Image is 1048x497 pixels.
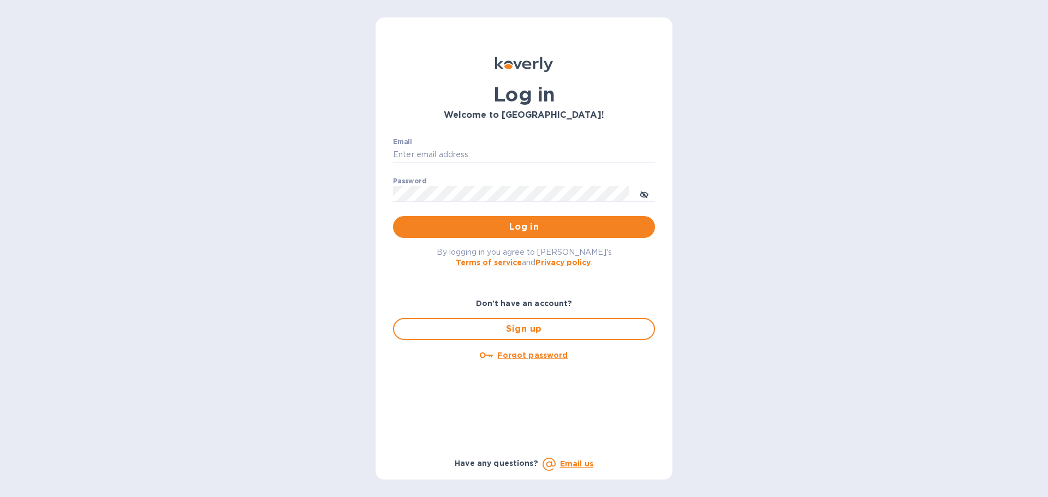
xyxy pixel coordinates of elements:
[476,299,573,308] b: Don't have an account?
[560,459,593,468] a: Email us
[437,248,612,267] span: By logging in you agree to [PERSON_NAME]'s and .
[403,322,645,336] span: Sign up
[393,110,655,121] h3: Welcome to [GEOGRAPHIC_DATA]!
[455,459,538,468] b: Have any questions?
[497,351,568,360] u: Forgot password
[393,83,655,106] h1: Log in
[402,220,646,233] span: Log in
[393,318,655,340] button: Sign up
[393,178,426,184] label: Password
[535,258,591,267] a: Privacy policy
[456,258,522,267] a: Terms of service
[495,57,553,72] img: Koverly
[633,183,655,205] button: toggle password visibility
[393,139,412,145] label: Email
[393,147,655,163] input: Enter email address
[393,216,655,238] button: Log in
